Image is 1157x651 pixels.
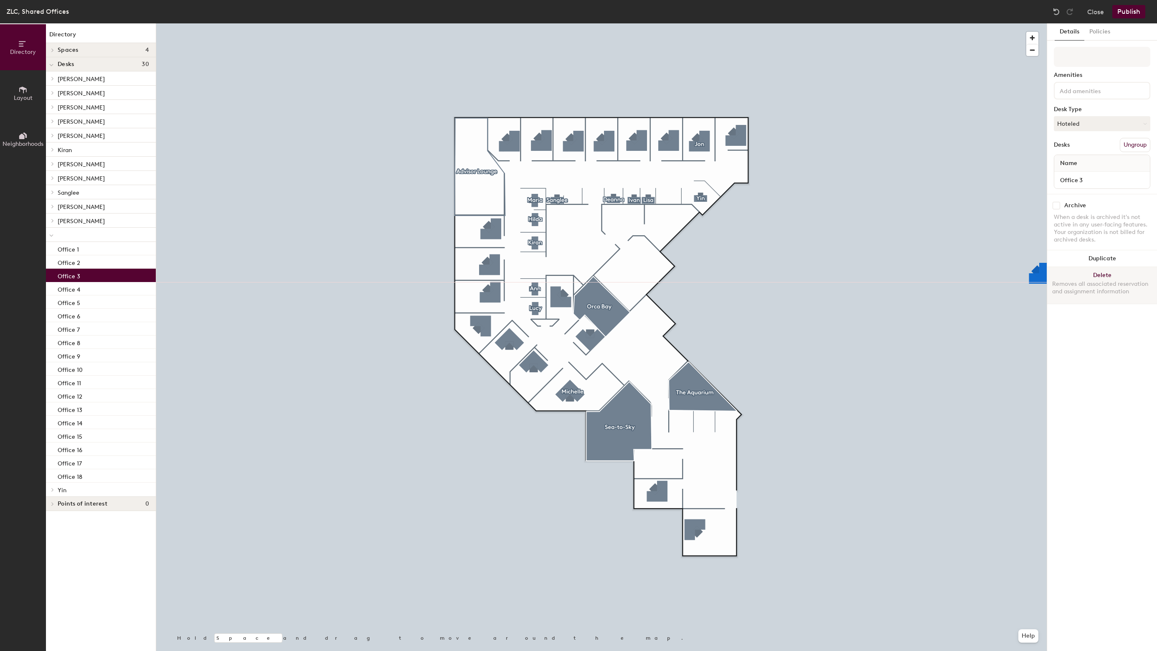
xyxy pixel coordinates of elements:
[58,203,105,211] span: [PERSON_NAME]
[14,94,33,102] span: Layout
[58,175,105,182] span: [PERSON_NAME]
[58,270,80,280] p: Office 3
[1047,250,1157,267] button: Duplicate
[1052,280,1152,295] div: Removes all associated reservation and assignment information
[58,90,105,97] span: [PERSON_NAME]
[58,104,105,111] span: [PERSON_NAME]
[1066,8,1074,16] img: Redo
[58,161,105,168] span: [PERSON_NAME]
[3,140,43,147] span: Neighborhoods
[1054,142,1070,148] div: Desks
[58,337,80,347] p: Office 8
[1054,214,1150,244] div: When a desk is archived it's not active in any user-facing features. Your organization is not bil...
[46,30,156,43] h1: Directory
[58,364,83,374] p: Office 10
[58,417,82,427] p: Office 14
[58,501,107,507] span: Points of interest
[1052,8,1061,16] img: Undo
[1120,138,1150,152] button: Ungroup
[58,284,80,293] p: Office 4
[58,189,79,196] span: Sanglee
[58,391,82,400] p: Office 12
[1047,267,1157,304] button: DeleteRemoves all associated reservation and assignment information
[58,257,80,267] p: Office 2
[58,444,82,454] p: Office 16
[58,244,79,253] p: Office 1
[145,501,149,507] span: 0
[1054,106,1150,113] div: Desk Type
[58,218,105,225] span: [PERSON_NAME]
[1084,23,1115,41] button: Policies
[145,47,149,53] span: 4
[58,118,105,125] span: [PERSON_NAME]
[58,458,82,467] p: Office 17
[58,147,72,154] span: Kiran
[1056,156,1081,171] span: Name
[1056,174,1148,186] input: Unnamed desk
[58,404,82,414] p: Office 13
[58,132,105,140] span: [PERSON_NAME]
[58,324,80,333] p: Office 7
[58,431,82,440] p: Office 15
[1058,85,1133,95] input: Add amenities
[1055,23,1084,41] button: Details
[1064,202,1086,209] div: Archive
[58,297,80,307] p: Office 5
[1087,5,1104,18] button: Close
[1054,116,1150,131] button: Hoteled
[58,76,105,83] span: [PERSON_NAME]
[142,61,149,68] span: 30
[1054,72,1150,79] div: Amenities
[7,6,69,17] div: ZLC, Shared Offices
[58,310,80,320] p: Office 6
[58,47,79,53] span: Spaces
[58,471,82,481] p: Office 18
[58,487,66,494] span: Yin
[1112,5,1145,18] button: Publish
[1018,629,1038,643] button: Help
[58,377,81,387] p: Office 11
[58,351,80,360] p: Office 9
[58,61,74,68] span: Desks
[10,48,36,56] span: Directory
